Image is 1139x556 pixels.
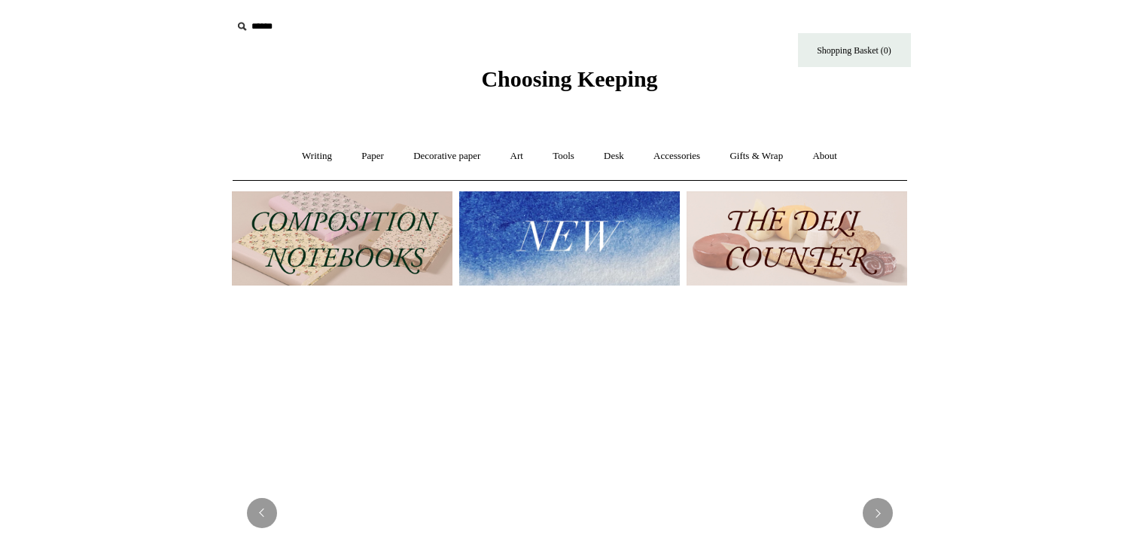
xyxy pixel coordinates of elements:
[798,33,911,67] a: Shopping Basket (0)
[687,191,907,286] img: The Deli Counter
[539,136,588,176] a: Tools
[348,136,397,176] a: Paper
[400,136,494,176] a: Decorative paper
[247,498,277,528] button: Previous
[590,136,638,176] a: Desk
[459,191,680,286] img: New.jpg__PID:f73bdf93-380a-4a35-bcfe-7823039498e1
[799,136,851,176] a: About
[863,498,893,528] button: Next
[497,136,537,176] a: Art
[481,66,657,91] span: Choosing Keeping
[481,78,657,89] a: Choosing Keeping
[288,136,346,176] a: Writing
[232,191,452,286] img: 202302 Composition ledgers.jpg__PID:69722ee6-fa44-49dd-a067-31375e5d54ec
[640,136,714,176] a: Accessories
[716,136,796,176] a: Gifts & Wrap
